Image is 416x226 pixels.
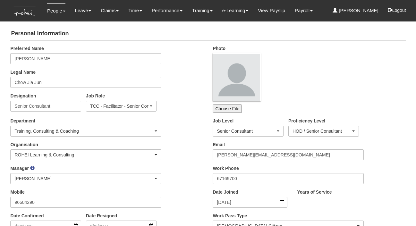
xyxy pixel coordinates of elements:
label: Manager [10,165,29,172]
label: Date Confirmed [10,213,44,219]
label: Organisation [10,141,38,148]
label: Designation [10,93,36,99]
button: ROHEI Learning & Consulting [10,149,161,160]
label: Mobile [10,189,24,195]
input: Choose File [213,105,242,113]
label: Job Role [86,93,105,99]
a: Leave [75,3,91,18]
label: Proficiency Level [288,118,325,124]
div: HOD / Senior Consultant [293,128,351,134]
label: Date Joined [213,189,238,195]
label: Years of Service [297,189,332,195]
a: Performance [152,3,183,18]
div: Senior Consultant [217,128,275,134]
img: profile.png [213,53,261,101]
a: People [47,3,65,18]
a: [PERSON_NAME] [333,3,378,18]
label: Job Level [213,118,233,124]
button: HOD / Senior Consultant [288,126,359,137]
label: Legal Name [10,69,36,75]
a: Claims [101,3,119,18]
div: TCC - Facilitator - Senior Consultant [90,103,149,109]
a: Training [192,3,213,18]
label: Work Pass Type [213,213,247,219]
button: Senior Consultant [213,126,283,137]
h4: Personal Information [10,27,405,40]
input: d/m/yyyy [213,197,287,208]
button: Training, Consulting & Coaching [10,126,161,137]
label: Photo [213,45,225,52]
div: Training, Consulting & Coaching [14,128,153,134]
a: e-Learning [222,3,249,18]
label: Email [213,141,225,148]
button: Logout [383,3,411,18]
label: Department [10,118,35,124]
a: Payroll [295,3,313,18]
button: TCC - Facilitator - Senior Consultant [86,101,157,112]
div: ROHEI Learning & Consulting [14,152,153,158]
div: [PERSON_NAME] [14,175,153,182]
label: Preferred Name [10,45,44,52]
label: Work Phone [213,165,239,172]
label: Date Resigned [86,213,117,219]
button: [PERSON_NAME] [10,173,161,184]
a: Time [128,3,142,18]
a: View Payslip [258,3,285,18]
